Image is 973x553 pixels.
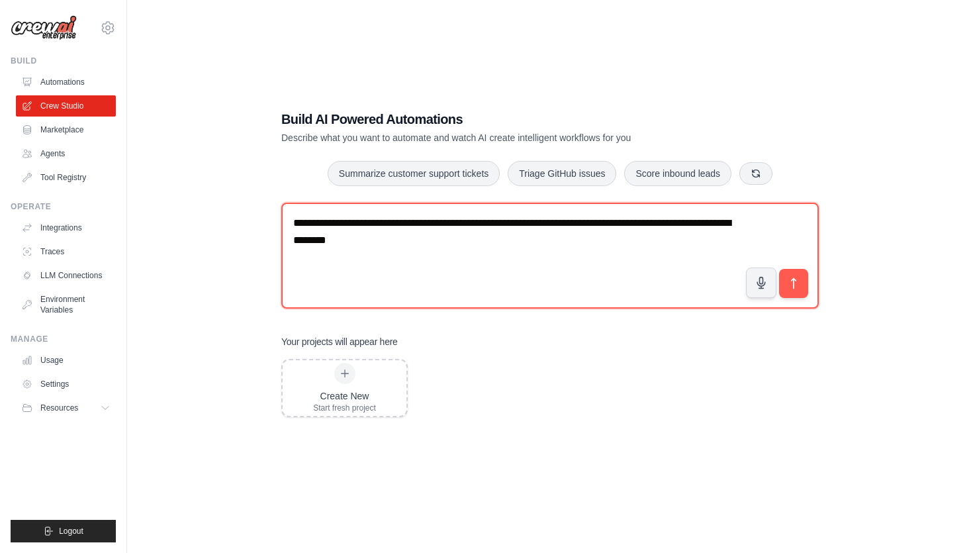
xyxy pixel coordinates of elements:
a: Integrations [16,217,116,238]
div: Create New [313,389,376,403]
div: Build [11,56,116,66]
a: Usage [16,350,116,371]
a: Settings [16,374,116,395]
h1: Build AI Powered Automations [281,110,726,128]
div: Manage [11,334,116,344]
a: Agents [16,143,116,164]
button: Triage GitHub issues [508,161,616,186]
iframe: Chat Widget [907,489,973,553]
button: Logout [11,520,116,542]
p: Describe what you want to automate and watch AI create intelligent workflows for you [281,131,726,144]
button: Summarize customer support tickets [328,161,500,186]
button: Click to speak your automation idea [746,268,776,298]
button: Resources [16,397,116,419]
span: Resources [40,403,78,413]
h3: Your projects will appear here [281,335,398,348]
button: Score inbound leads [624,161,731,186]
div: Start fresh project [313,403,376,413]
a: Marketplace [16,119,116,140]
a: Automations [16,72,116,93]
div: 聊天小组件 [907,489,973,553]
div: Operate [11,201,116,212]
img: Logo [11,15,77,40]
a: LLM Connections [16,265,116,286]
button: Get new suggestions [739,162,772,185]
span: Logout [59,526,83,536]
a: Crew Studio [16,95,116,117]
a: Tool Registry [16,167,116,188]
a: Environment Variables [16,289,116,321]
a: Traces [16,241,116,262]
